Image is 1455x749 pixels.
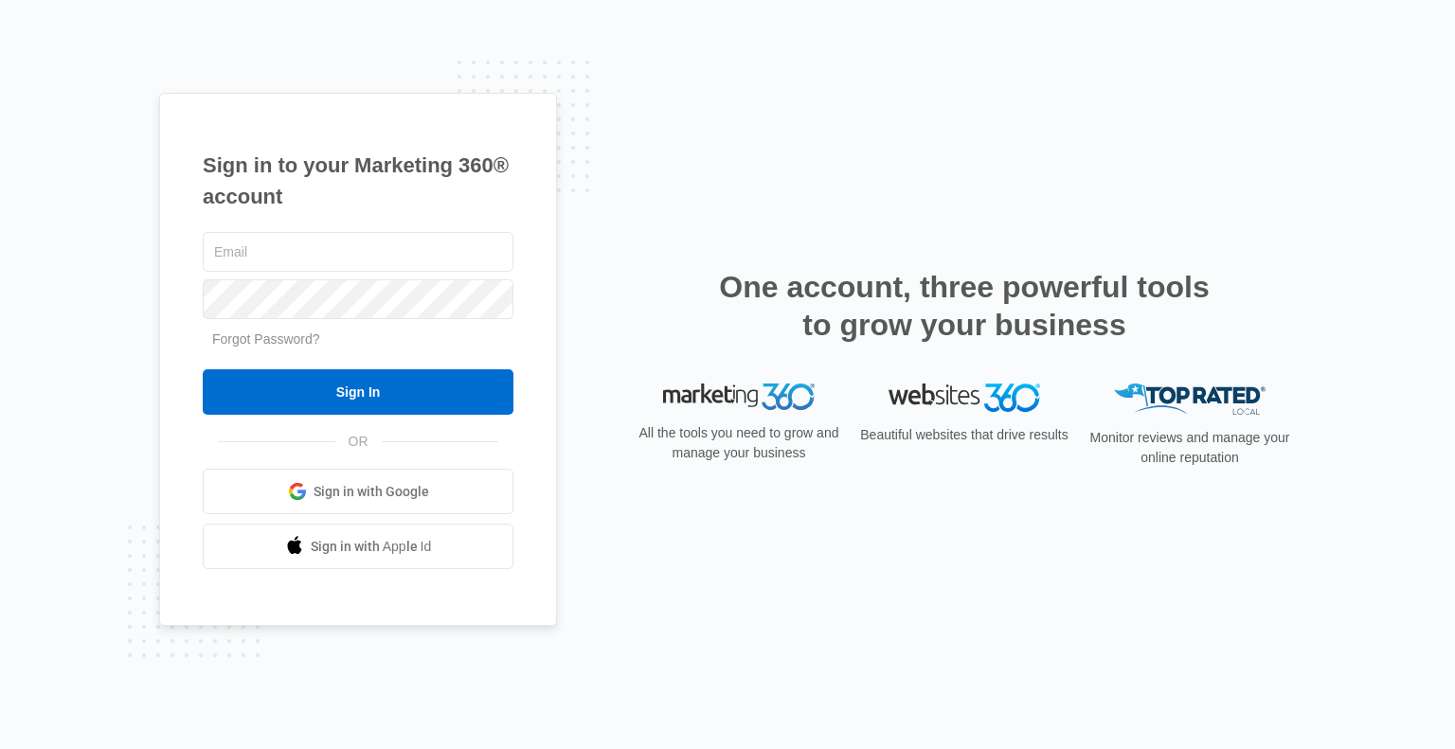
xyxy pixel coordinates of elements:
[314,482,429,502] span: Sign in with Google
[1084,428,1296,468] p: Monitor reviews and manage your online reputation
[203,232,513,272] input: Email
[212,331,320,347] a: Forgot Password?
[633,423,845,463] p: All the tools you need to grow and manage your business
[663,383,815,410] img: Marketing 360
[335,432,382,452] span: OR
[203,369,513,415] input: Sign In
[889,383,1040,411] img: Websites 360
[203,150,513,212] h1: Sign in to your Marketing 360® account
[858,425,1070,445] p: Beautiful websites that drive results
[203,469,513,514] a: Sign in with Google
[203,524,513,569] a: Sign in with Apple Id
[311,537,432,557] span: Sign in with Apple Id
[1114,383,1266,415] img: Top Rated Local
[713,268,1215,344] h2: One account, three powerful tools to grow your business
